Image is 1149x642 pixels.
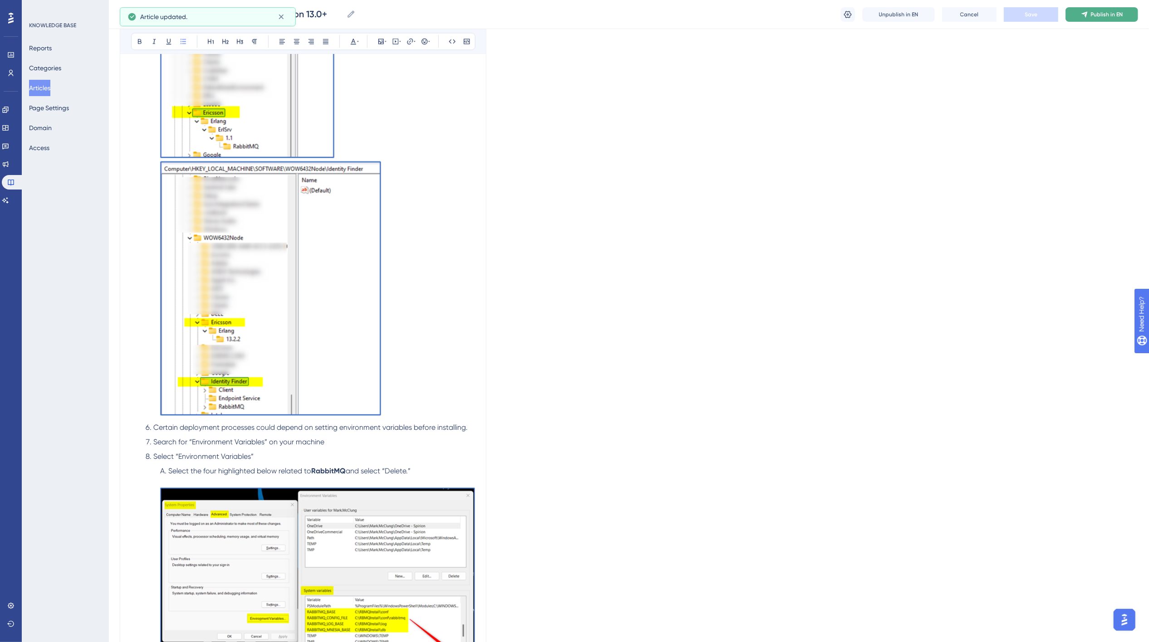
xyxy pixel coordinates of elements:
span: Certain deployment processes could depend on setting environment variables before installing. [153,423,468,432]
button: Domain [29,120,52,136]
button: Cancel [942,7,997,22]
button: Categories [29,60,61,76]
button: Reports [29,40,52,56]
button: Publish in EN [1066,7,1138,22]
span: Article updated. [140,11,187,22]
div: KNOWLEDGE BASE [29,22,76,29]
span: Need Help? [21,2,57,13]
strong: RabbitMQ [311,467,346,475]
button: Unpublish in EN [862,7,935,22]
span: Select “Environment Variables” [153,452,254,461]
button: Page Settings [29,100,69,116]
button: Articles [29,80,50,96]
iframe: UserGuiding AI Assistant Launcher [1111,606,1138,633]
span: Publish in EN [1091,11,1123,18]
button: Save [1004,7,1058,22]
span: Cancel [960,11,979,18]
span: and select “Delete.” [346,467,411,475]
span: Search for “Environment Variables” on your machine [153,438,324,446]
span: Save [1025,11,1037,18]
button: Access [29,140,49,156]
span: Select the four highlighted below related to [168,467,311,475]
span: Unpublish in EN [879,11,919,18]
